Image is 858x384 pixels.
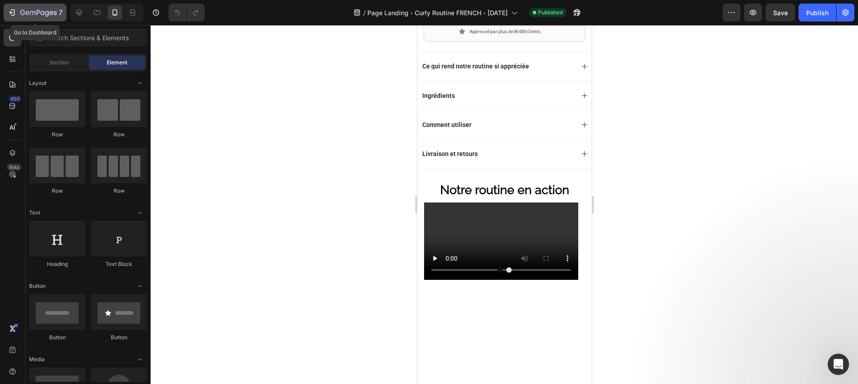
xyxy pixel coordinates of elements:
[91,260,147,268] div: Text Block
[417,25,592,384] iframe: Design area
[29,79,46,87] span: Layout
[29,29,147,46] input: Search Sections & Elements
[133,76,147,90] span: Toggle open
[91,187,147,195] div: Row
[29,333,85,342] div: Button
[367,8,508,17] span: Page Landing - Curly Routine FRENCH - [DATE]
[91,333,147,342] div: Button
[538,8,563,17] span: Published
[363,8,366,17] span: /
[799,4,836,21] button: Publish
[29,131,85,139] div: Row
[773,9,788,17] span: Save
[8,95,21,102] div: 450
[29,282,46,290] span: Button
[765,4,795,21] button: Save
[29,187,85,195] div: Row
[133,279,147,293] span: Toggle open
[29,355,45,363] span: Media
[133,352,147,367] span: Toggle open
[168,4,205,21] div: Undo/Redo
[4,4,67,21] button: 7
[806,8,829,17] div: Publish
[107,59,127,67] span: Element
[828,354,849,375] iframe: Intercom live chat
[7,164,21,171] div: Beta
[133,206,147,220] span: Toggle open
[59,7,63,18] p: 7
[50,59,69,67] span: Section
[91,131,147,139] div: Row
[29,260,85,268] div: Heading
[29,209,40,217] span: Text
